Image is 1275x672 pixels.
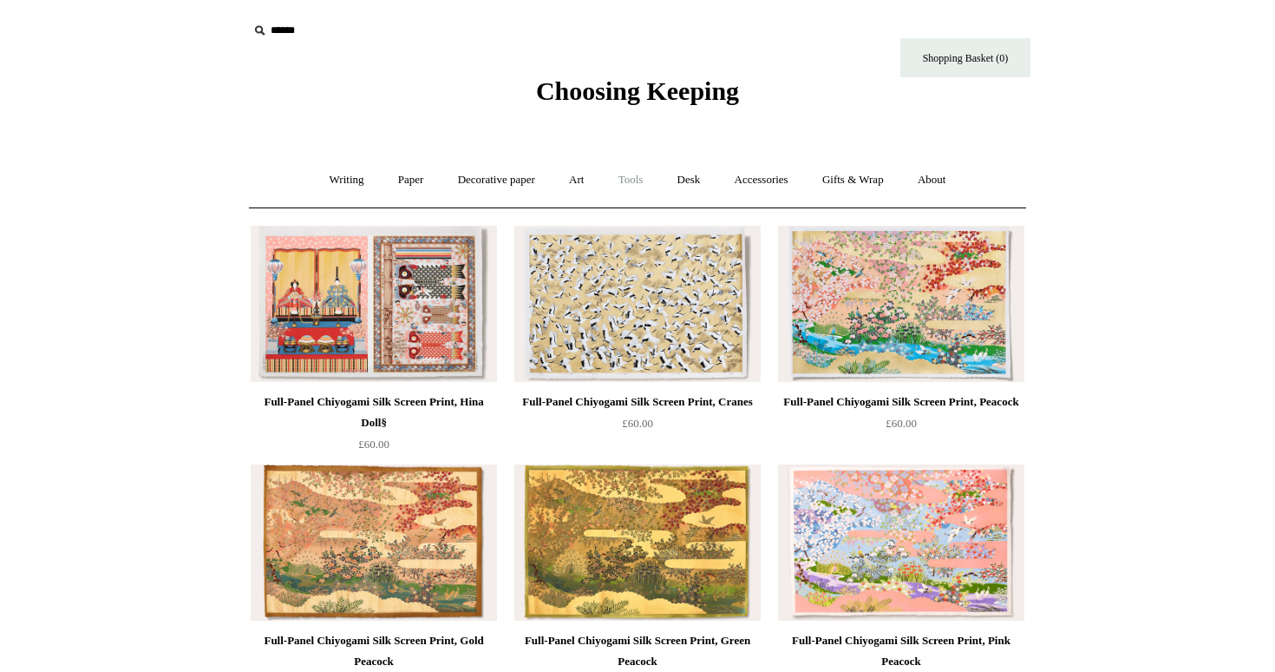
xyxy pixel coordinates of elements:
[519,392,756,412] div: Full-Panel Chiyogami Silk Screen Print, Cranes
[778,464,1024,621] a: Full-Panel Chiyogami Silk Screen Print, Pink Peacock Full-Panel Chiyogami Silk Screen Print, Pink...
[900,38,1030,77] a: Shopping Basket (0)
[251,464,497,621] a: Full-Panel Chiyogami Silk Screen Print, Gold Peacock Full-Panel Chiyogami Silk Screen Print, Gold...
[514,464,761,621] img: Full-Panel Chiyogami Silk Screen Print, Green Peacock
[902,157,962,203] a: About
[778,464,1024,621] img: Full-Panel Chiyogami Silk Screen Print, Pink Peacock
[514,392,761,463] a: Full-Panel Chiyogami Silk Screen Print, Cranes £60.00
[442,157,551,203] a: Decorative paper
[251,226,497,382] a: Full-Panel Chiyogami Silk Screen Print, Hina Doll§ Full-Panel Chiyogami Silk Screen Print, Hina D...
[251,226,497,382] img: Full-Panel Chiyogami Silk Screen Print, Hina Doll§
[719,157,804,203] a: Accessories
[314,157,380,203] a: Writing
[778,226,1024,382] a: Full-Panel Chiyogami Silk Screen Print, Peacock Full-Panel Chiyogami Silk Screen Print, Peacock
[519,630,756,672] div: Full-Panel Chiyogami Silk Screen Print, Green Peacock
[778,226,1024,382] img: Full-Panel Chiyogami Silk Screen Print, Peacock
[255,630,493,672] div: Full-Panel Chiyogami Silk Screen Print, Gold Peacock
[255,392,493,433] div: Full-Panel Chiyogami Silk Screen Print, Hina Doll§
[251,392,497,463] a: Full-Panel Chiyogami Silk Screen Print, Hina Doll§ £60.00
[536,76,739,105] span: Choosing Keeping
[603,157,659,203] a: Tools
[553,157,599,203] a: Art
[662,157,716,203] a: Desk
[251,464,497,621] img: Full-Panel Chiyogami Silk Screen Print, Gold Peacock
[782,630,1020,672] div: Full-Panel Chiyogami Silk Screen Print, Pink Peacock
[382,157,440,203] a: Paper
[778,392,1024,463] a: Full-Panel Chiyogami Silk Screen Print, Peacock £60.00
[514,464,761,621] a: Full-Panel Chiyogami Silk Screen Print, Green Peacock Full-Panel Chiyogami Silk Screen Print, Gre...
[514,226,761,382] a: Full-Panel Chiyogami Silk Screen Print, Cranes Full-Panel Chiyogami Silk Screen Print, Cranes
[536,90,739,102] a: Choosing Keeping
[886,417,917,430] span: £60.00
[358,438,389,451] span: £60.00
[622,417,653,430] span: £60.00
[807,157,899,203] a: Gifts & Wrap
[782,392,1020,412] div: Full-Panel Chiyogami Silk Screen Print, Peacock
[514,226,761,382] img: Full-Panel Chiyogami Silk Screen Print, Cranes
